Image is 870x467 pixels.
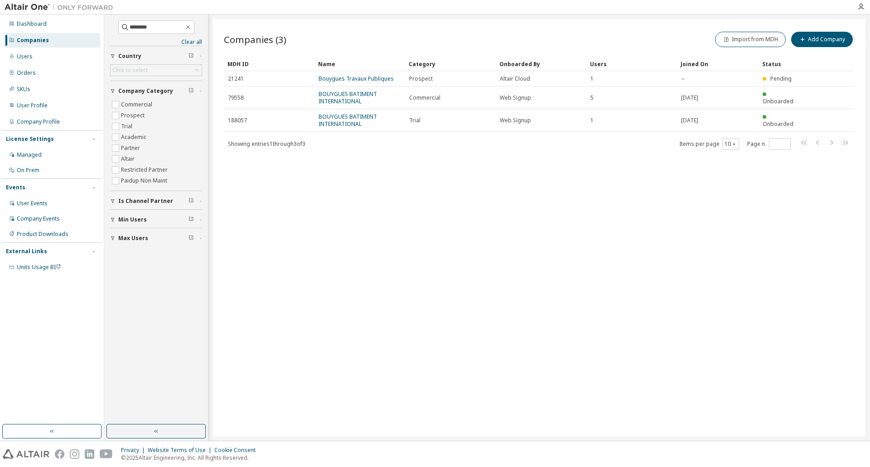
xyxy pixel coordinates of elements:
div: SKUs [17,86,30,93]
a: Bouygues Travaux Publiques [319,75,394,82]
span: Items per page [679,138,739,150]
a: Clear all [110,39,202,46]
div: Users [590,57,673,71]
span: 1 [590,117,594,124]
button: Max Users [110,228,202,248]
span: 5 [590,94,594,101]
span: Min Users [118,216,147,223]
span: -- [681,75,685,82]
div: Orders [17,69,36,77]
div: Website Terms of Use [148,447,214,454]
span: Page n. [747,138,791,150]
div: Users [17,53,33,60]
img: youtube.svg [100,449,113,459]
label: Academic [121,132,148,143]
div: Cookie Consent [214,447,261,454]
img: altair_logo.svg [3,449,49,459]
span: [DATE] [681,117,698,124]
div: Company Profile [17,118,60,125]
div: Click to select [112,67,148,74]
button: Country [110,46,202,66]
a: BOUYGUES BATIMENT INTERNATIONAL [319,90,377,105]
span: 1 [590,75,594,82]
div: Joined On [681,57,755,71]
img: linkedin.svg [85,449,94,459]
div: Product Downloads [17,231,68,238]
label: Restricted Partner [121,164,169,175]
span: Prospect [409,75,433,82]
button: 10 [725,140,737,148]
button: Import from MDH [715,32,786,47]
div: Onboarded By [499,57,583,71]
span: Clear filter [188,53,194,60]
label: Commercial [121,99,154,110]
a: BOUYGUES BATIMENT INTERNATIONAL [319,113,377,128]
label: Trial [121,121,134,132]
span: Pending [770,75,792,82]
span: Commercial [409,94,440,101]
div: Category [409,57,492,71]
label: Partner [121,143,142,154]
span: Trial [409,117,420,124]
span: Companies (3) [224,33,286,46]
button: Min Users [110,210,202,230]
span: Clear filter [188,216,194,223]
span: 21241 [228,75,244,82]
span: 188057 [228,117,247,124]
div: Company Events [17,215,60,222]
div: Privacy [121,447,148,454]
span: Clear filter [188,87,194,95]
p: © 2025 Altair Engineering, Inc. All Rights Reserved. [121,454,261,462]
span: Web Signup [500,94,531,101]
div: User Profile [17,102,48,109]
label: Prospect [121,110,146,121]
label: Altair [121,154,136,164]
img: instagram.svg [70,449,79,459]
div: On Prem [17,167,39,174]
button: Is Channel Partner [110,191,202,211]
div: MDH ID [227,57,311,71]
div: Click to select [111,65,202,76]
button: Add Company [791,32,853,47]
span: Altair Cloud [500,75,530,82]
div: User Events [17,200,48,207]
span: Onboarded [763,120,793,128]
img: facebook.svg [55,449,64,459]
label: Paidup Non Maint [121,175,169,186]
div: Name [318,57,401,71]
span: Units Usage BI [17,263,61,271]
div: External Links [6,248,47,255]
span: 79558 [228,94,244,101]
span: Country [118,53,141,60]
div: Companies [17,37,49,44]
span: Showing entries 1 through 3 of 3 [228,140,305,148]
span: Clear filter [188,197,194,205]
span: Web Signup [500,117,531,124]
span: Is Channel Partner [118,197,173,205]
div: Status [762,57,800,71]
span: Company Category [118,87,173,95]
div: Events [6,184,25,191]
span: Max Users [118,235,148,242]
span: Clear filter [188,235,194,242]
span: [DATE] [681,94,698,101]
span: Onboarded [763,97,793,105]
img: Altair One [5,3,118,12]
button: Company Category [110,81,202,101]
div: Dashboard [17,20,47,28]
div: Managed [17,151,42,159]
div: License Settings [6,135,54,143]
